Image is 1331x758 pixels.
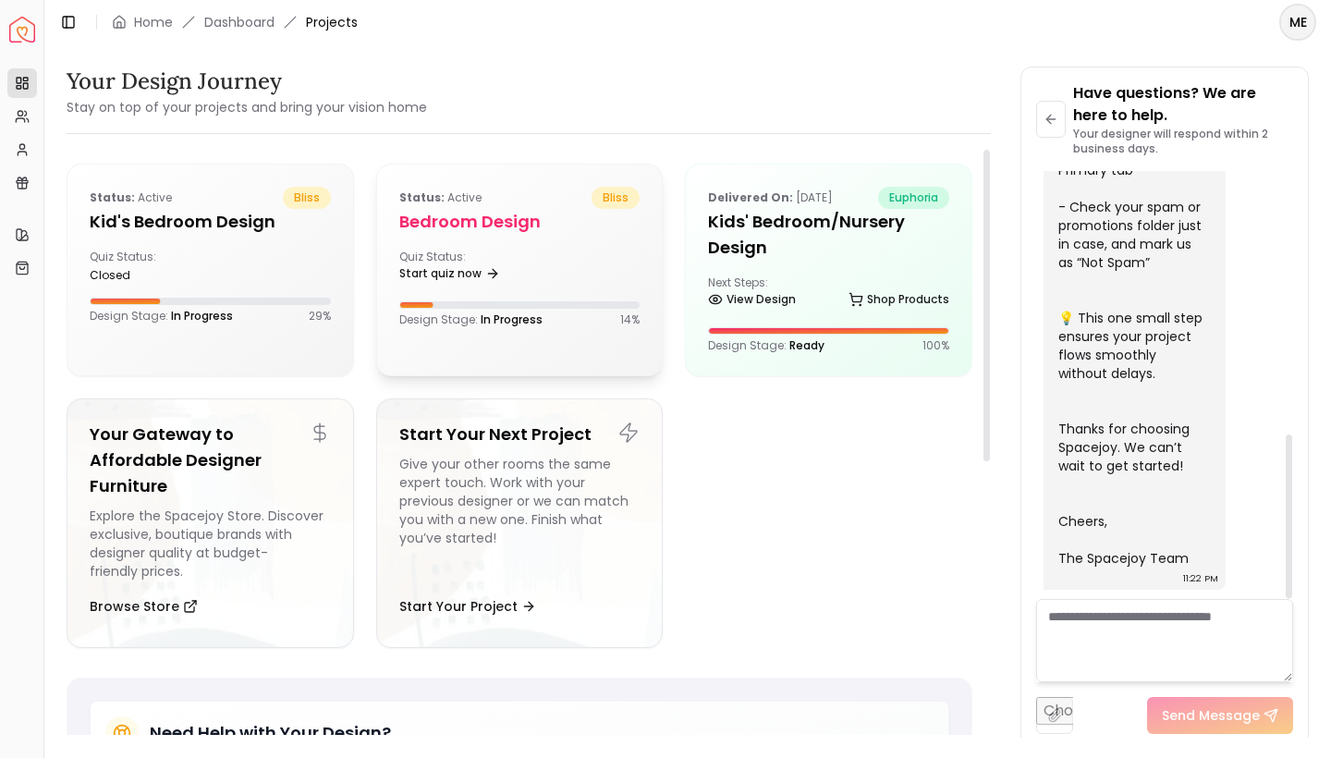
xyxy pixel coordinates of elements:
[708,187,833,209] p: [DATE]
[90,250,202,283] div: Quiz Status:
[90,588,198,625] button: Browse Store
[399,250,512,287] div: Quiz Status:
[112,13,358,31] nav: breadcrumb
[399,187,482,209] p: active
[1281,6,1314,39] span: ME
[134,13,173,31] a: Home
[399,261,500,287] a: Start quiz now
[150,720,391,746] h5: Need Help with Your Design?
[376,398,664,648] a: Start Your Next ProjectGive your other rooms the same expert touch. Work with your previous desig...
[90,209,331,235] h5: Kid's Bedroom design
[922,338,949,353] p: 100 %
[1073,127,1293,156] p: Your designer will respond within 2 business days.
[399,209,641,235] h5: Bedroom design
[789,337,824,353] span: Ready
[1279,4,1316,41] button: ME
[592,187,640,209] span: bliss
[90,187,172,209] p: active
[1073,82,1293,127] p: Have questions? We are here to help.
[399,312,543,327] p: Design Stage:
[708,275,949,312] div: Next Steps:
[90,507,331,581] div: Explore the Spacejoy Store. Discover exclusive, boutique brands with designer quality at budget-f...
[309,309,331,324] p: 29 %
[1183,569,1218,588] div: 11:22 PM
[90,189,135,205] b: Status:
[9,17,35,43] a: Spacejoy
[849,287,949,312] a: Shop Products
[90,268,202,283] div: closed
[399,455,641,581] div: Give your other rooms the same expert touch. Work with your previous designer or we can match you...
[481,312,543,327] span: In Progress
[9,17,35,43] img: Spacejoy Logo
[67,98,427,116] small: Stay on top of your projects and bring your vision home
[708,209,949,261] h5: Kids' Bedroom/Nursery Design
[171,308,233,324] span: In Progress
[399,588,536,625] button: Start Your Project
[90,422,331,499] h5: Your Gateway to Affordable Designer Furniture
[204,13,275,31] a: Dashboard
[283,187,331,209] span: bliss
[399,189,445,205] b: Status:
[306,13,358,31] span: Projects
[90,309,233,324] p: Design Stage:
[708,338,824,353] p: Design Stage:
[620,312,640,327] p: 14 %
[708,189,793,205] b: Delivered on:
[878,187,949,209] span: euphoria
[708,287,796,312] a: View Design
[67,67,427,96] h3: Your Design Journey
[399,422,641,447] h5: Start Your Next Project
[67,398,354,648] a: Your Gateway to Affordable Designer FurnitureExplore the Spacejoy Store. Discover exclusive, bout...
